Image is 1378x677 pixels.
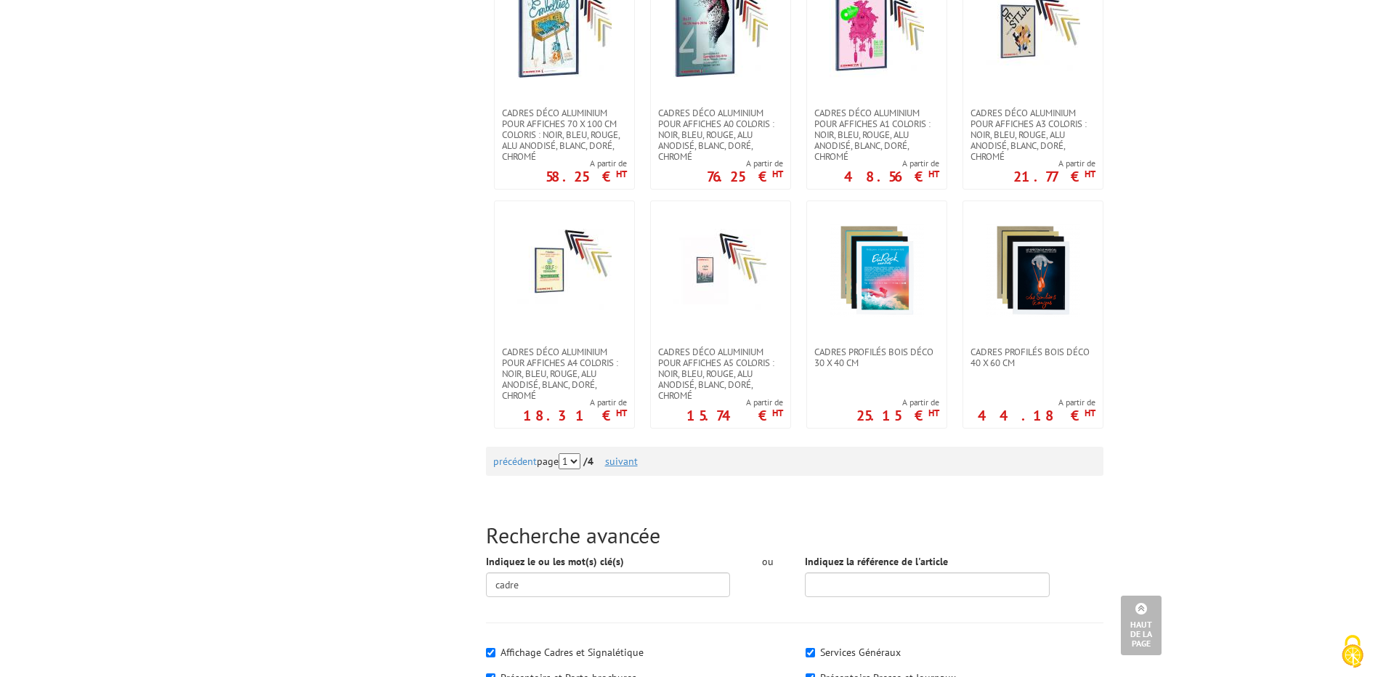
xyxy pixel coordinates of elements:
sup: HT [772,407,783,419]
img: Cadres déco aluminium pour affiches A4 Coloris : Noir, bleu, rouge, alu anodisé, blanc, doré, chromé [517,223,612,317]
label: Services Généraux [820,646,901,659]
span: Cadres déco aluminium pour affiches A0 Coloris : Noir, bleu, rouge, alu anodisé, blanc, doré, chromé [658,108,783,162]
span: Cadres déco aluminium pour affiches A1 Coloris : Noir, bleu, rouge, alu anodisé, blanc, doré, chromé [814,108,939,162]
a: Cadres déco aluminium pour affiches A4 Coloris : Noir, bleu, rouge, alu anodisé, blanc, doré, chromé [495,346,634,401]
p: 21.77 € [1013,172,1095,181]
a: Cadres déco aluminium pour affiches A1 Coloris : Noir, bleu, rouge, alu anodisé, blanc, doré, chromé [807,108,947,162]
div: ou [752,554,783,569]
sup: HT [616,407,627,419]
p: 25.15 € [856,411,939,420]
span: A partir de [844,158,939,169]
h2: Recherche avancée [486,523,1103,547]
span: A partir de [523,397,627,408]
span: A partir de [1013,158,1095,169]
p: 48.56 € [844,172,939,181]
p: 58.25 € [546,172,627,181]
a: Cadres déco aluminium pour affiches A3 Coloris : Noir, bleu, rouge, alu anodisé, blanc, doré, chromé [963,108,1103,162]
button: Cookies (fenêtre modale) [1327,628,1378,677]
a: suivant [605,455,638,468]
label: Indiquez le ou les mot(s) clé(s) [486,554,624,569]
a: Cadres déco aluminium pour affiches A0 Coloris : Noir, bleu, rouge, alu anodisé, blanc, doré, chromé [651,108,790,162]
p: 76.25 € [707,172,783,181]
span: A partir de [707,158,783,169]
input: Services Généraux [806,648,815,657]
span: A partir de [856,397,939,408]
a: Haut de la page [1121,596,1162,655]
span: A partir de [686,397,783,408]
span: 4 [588,455,593,468]
sup: HT [616,168,627,180]
img: Cadres déco aluminium pour affiches A5 Coloris : Noir, bleu, rouge, alu anodisé, blanc, doré, chromé [673,223,768,317]
label: Affichage Cadres et Signalétique [500,646,644,659]
p: 18.31 € [523,411,627,420]
a: Cadres déco aluminium pour affiches A5 Coloris : Noir, bleu, rouge, alu anodisé, blanc, doré, chromé [651,346,790,401]
a: Cadres Profilés Bois Déco 40 x 60 cm [963,346,1103,368]
span: Cadres déco aluminium pour affiches A4 Coloris : Noir, bleu, rouge, alu anodisé, blanc, doré, chromé [502,346,627,401]
span: Cadres Profilés Bois Déco 40 x 60 cm [970,346,1095,368]
span: A partir de [546,158,627,169]
sup: HT [928,407,939,419]
a: précédent [493,455,537,468]
span: Cadres déco aluminium pour affiches 70 x 100 cm Coloris : Noir, bleu, rouge, alu anodisé, blanc, ... [502,108,627,162]
sup: HT [772,168,783,180]
input: Affichage Cadres et Signalétique [486,648,495,657]
label: Indiquez la référence de l'article [805,554,948,569]
div: page [493,447,1096,476]
sup: HT [928,168,939,180]
a: Cadres déco aluminium pour affiches 70 x 100 cm Coloris : Noir, bleu, rouge, alu anodisé, blanc, ... [495,108,634,162]
p: 44.18 € [978,411,1095,420]
p: 15.74 € [686,411,783,420]
strong: / [583,455,602,468]
sup: HT [1085,407,1095,419]
span: Cadres déco aluminium pour affiches A5 Coloris : Noir, bleu, rouge, alu anodisé, blanc, doré, chromé [658,346,783,401]
img: Cookies (fenêtre modale) [1334,633,1371,670]
img: Cadres Profilés Bois Déco 40 x 60 cm [986,223,1080,317]
span: Cadres déco aluminium pour affiches A3 Coloris : Noir, bleu, rouge, alu anodisé, blanc, doré, chromé [970,108,1095,162]
a: Cadres Profilés Bois Déco 30 x 40 cm [807,346,947,368]
span: Cadres Profilés Bois Déco 30 x 40 cm [814,346,939,368]
sup: HT [1085,168,1095,180]
img: Cadres Profilés Bois Déco 30 x 40 cm [830,223,924,317]
span: A partir de [978,397,1095,408]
